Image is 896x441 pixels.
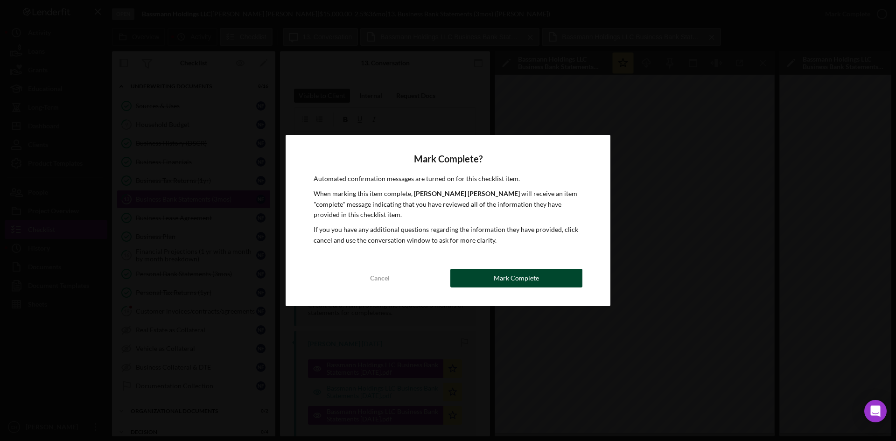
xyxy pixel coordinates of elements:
[314,154,582,164] h4: Mark Complete?
[494,269,539,287] div: Mark Complete
[314,174,582,184] p: Automated confirmation messages are turned on for this checklist item.
[314,224,582,245] p: If you you have any additional questions regarding the information they have provided, click canc...
[414,189,520,197] b: [PERSON_NAME] [PERSON_NAME]
[450,269,582,287] button: Mark Complete
[314,189,582,220] p: When marking this item complete, will receive an item "complete" message indicating that you have...
[314,269,446,287] button: Cancel
[864,400,887,422] div: Open Intercom Messenger
[370,269,390,287] div: Cancel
